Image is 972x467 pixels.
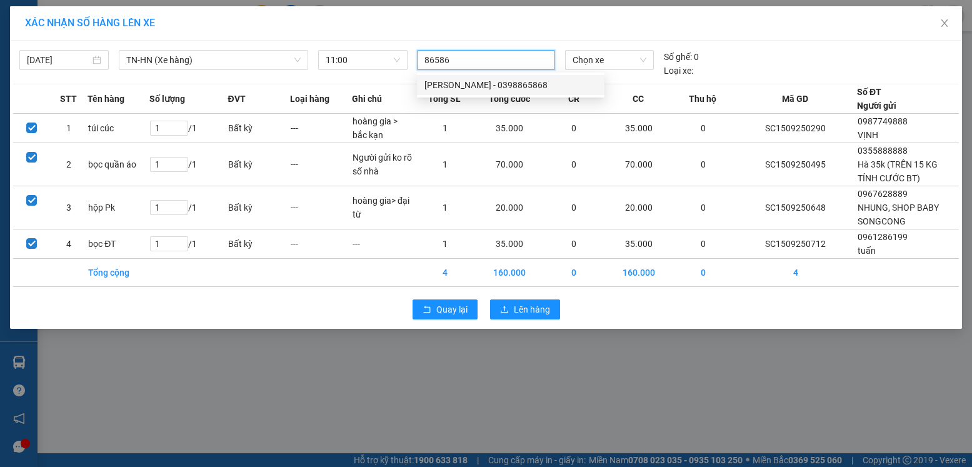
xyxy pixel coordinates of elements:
td: / 1 [149,229,228,259]
td: 1 [414,229,476,259]
td: 0 [543,186,605,229]
td: / 1 [149,143,228,186]
td: --- [290,114,352,143]
span: 11:00 [326,51,400,69]
td: --- [290,186,352,229]
td: --- [352,229,414,259]
span: down [294,56,301,64]
td: Bất kỳ [228,229,289,259]
span: Thu hộ [689,92,716,106]
span: 0987749888 [858,116,908,126]
td: 20.000 [476,186,543,229]
div: [PERSON_NAME] - 0398865868 [424,78,597,92]
td: 1 [414,143,476,186]
span: Lên hàng [514,303,550,316]
td: bọc quần áo [88,143,149,186]
li: 271 - [PERSON_NAME] - [GEOGRAPHIC_DATA] - [GEOGRAPHIC_DATA] [117,31,523,46]
td: --- [290,229,352,259]
td: Bất kỳ [228,114,289,143]
td: 70.000 [476,143,543,186]
span: NHUNG, SHOP BABY SONGCONG [858,203,939,226]
span: Số lượng [149,92,185,106]
span: Tổng cước [489,92,530,106]
td: hộp Pk [88,186,149,229]
td: túi cúc [88,114,149,143]
td: 35.000 [605,114,672,143]
span: CR [568,92,579,106]
td: Tổng cộng [88,259,149,287]
td: bọc ĐT [88,229,149,259]
span: ĐVT [228,92,245,106]
span: Tên hàng [88,92,124,106]
td: 35.000 [476,229,543,259]
b: GỬI : VP Sông Công [16,85,168,106]
td: 0 [672,143,734,186]
span: Chọn xe [573,51,646,69]
span: Quay lại [436,303,468,316]
span: Số ghế: [664,50,692,64]
td: Bất kỳ [228,143,289,186]
td: 160.000 [476,259,543,287]
button: Close [927,6,962,41]
span: 0961286199 [858,232,908,242]
td: 0 [672,186,734,229]
td: 1 [414,186,476,229]
div: Số ĐT Người gửi [857,85,896,113]
td: hoàng gia> đại từ [352,186,414,229]
td: 0 [543,259,605,287]
div: Dương Văn Hòa - 0398865868 [417,75,604,95]
td: --- [290,143,352,186]
td: 0 [672,259,734,287]
span: Tổng SL [428,92,461,106]
td: SC1509250495 [734,143,858,186]
span: close [939,18,949,28]
span: CC [633,92,644,106]
td: 0 [672,229,734,259]
span: Mã GD [782,92,808,106]
button: rollbackQuay lại [413,299,478,319]
td: 0 [672,114,734,143]
td: 70.000 [605,143,672,186]
td: 4 [51,229,88,259]
td: 3 [51,186,88,229]
td: SC1509250712 [734,229,858,259]
span: 0355888888 [858,146,908,156]
span: tuấn [858,246,876,256]
span: VỊNH [858,130,878,140]
button: uploadLên hàng [490,299,560,319]
img: logo.jpg [16,16,109,78]
span: 0967628889 [858,189,908,199]
td: SC1509250648 [734,186,858,229]
td: Bất kỳ [228,186,289,229]
span: Ghi chú [352,92,382,106]
span: Hà 35k (TRÊN 15 KG TÍNH CƯỚC BT) [858,159,938,183]
td: 1 [51,114,88,143]
td: 160.000 [605,259,672,287]
td: 4 [734,259,858,287]
span: Loại xe: [664,64,693,78]
span: TN-HN (Xe hàng) [126,51,301,69]
td: 0 [543,143,605,186]
td: hoàng gia > bắc kạn [352,114,414,143]
span: XÁC NHẬN SỐ HÀNG LÊN XE [25,17,155,29]
td: 2 [51,143,88,186]
td: 0 [543,229,605,259]
td: 0 [543,114,605,143]
td: 20.000 [605,186,672,229]
td: 4 [414,259,476,287]
td: / 1 [149,114,228,143]
td: 35.000 [605,229,672,259]
input: 15/09/2025 [27,53,90,67]
span: STT [60,92,77,106]
div: 0 [664,50,699,64]
span: rollback [423,305,431,315]
td: SC1509250290 [734,114,858,143]
span: Loại hàng [290,92,329,106]
td: 35.000 [476,114,543,143]
td: Người gửi ko rõ số nhà [352,143,414,186]
td: / 1 [149,186,228,229]
td: 1 [414,114,476,143]
span: upload [500,305,509,315]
